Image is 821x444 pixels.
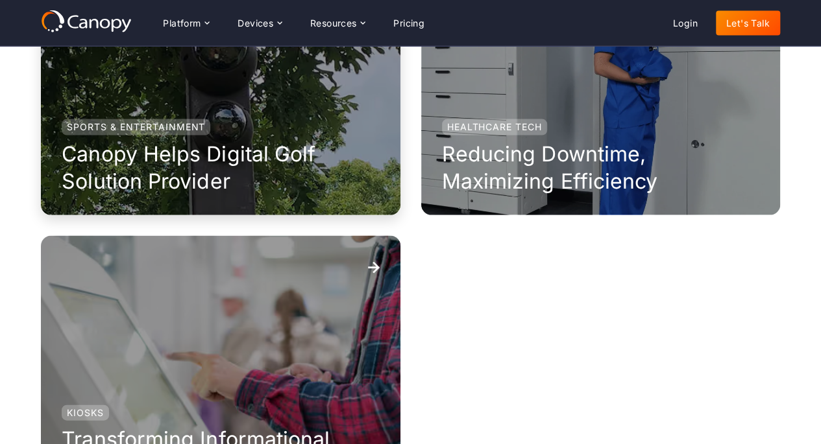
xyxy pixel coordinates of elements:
[163,19,201,28] div: Platform
[310,19,357,28] div: Resources
[153,10,219,36] div: Platform
[442,141,759,194] h3: Reducing Downtime, Maximizing Efficiency
[62,141,379,194] h3: Canopy Helps Digital Golf Solution Provider
[663,11,708,36] a: Login
[716,11,780,36] a: Let's Talk
[227,10,292,36] div: Devices
[62,405,109,421] div: Kiosks
[62,119,210,135] div: Sports & Entertainment
[238,19,273,28] div: Devices
[300,10,375,36] div: Resources
[442,119,547,135] div: Healthcare Tech
[383,11,435,36] a: Pricing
